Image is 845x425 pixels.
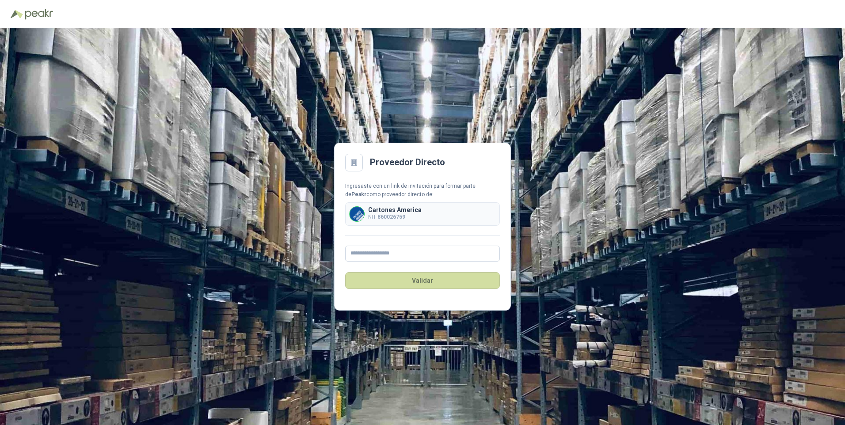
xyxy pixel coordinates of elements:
[370,156,445,169] h2: Proveedor Directo
[351,191,366,197] b: Peakr
[11,10,23,19] img: Logo
[345,182,500,199] div: Ingresaste con un link de invitación para formar parte de como proveedor directo de:
[368,207,422,213] p: Cartones America
[345,272,500,289] button: Validar
[350,207,364,221] img: Company Logo
[25,9,53,19] img: Peakr
[368,213,422,221] p: NIT
[377,214,405,220] b: 860026759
